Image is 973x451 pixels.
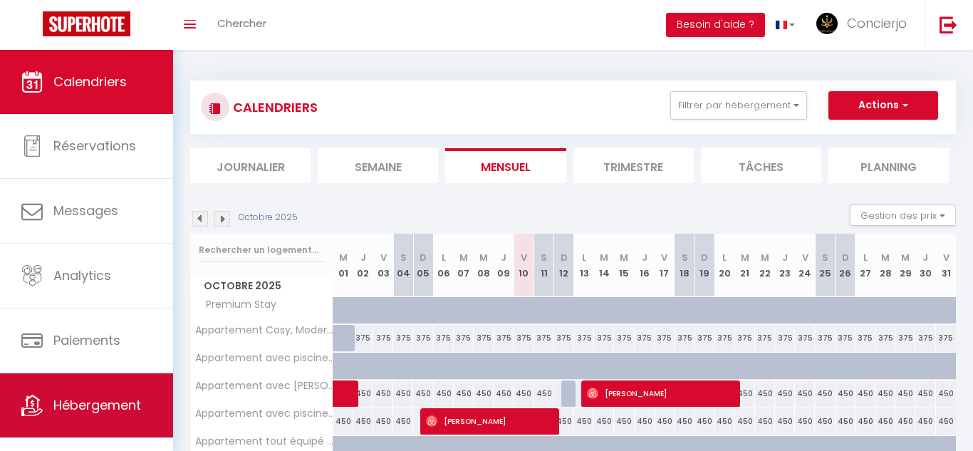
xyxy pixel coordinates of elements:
[600,251,608,264] abbr: M
[735,408,755,435] div: 450
[828,148,949,183] li: Planning
[594,408,614,435] div: 450
[694,408,714,435] div: 450
[755,325,775,351] div: 375
[875,325,895,351] div: 375
[574,408,594,435] div: 450
[494,325,514,351] div: 375
[373,408,393,435] div: 450
[795,380,815,407] div: 450
[434,380,454,407] div: 450
[795,408,815,435] div: 450
[393,325,413,351] div: 375
[614,325,634,351] div: 375
[501,251,506,264] abbr: J
[573,148,694,183] li: Trimestre
[614,234,634,297] th: 15
[426,408,552,435] span: [PERSON_NAME]
[855,325,875,351] div: 375
[875,408,895,435] div: 450
[895,408,915,435] div: 450
[936,325,956,351] div: 375
[193,297,280,313] span: Premium Stay
[193,380,335,391] span: Appartement avec [PERSON_NAME] et vue sur l’Atlas
[541,251,547,264] abbr: S
[333,408,353,435] div: 450
[815,325,835,351] div: 375
[836,408,855,435] div: 450
[393,408,413,435] div: 450
[875,380,895,407] div: 450
[420,251,427,264] abbr: D
[863,251,868,264] abbr: L
[855,234,875,297] th: 27
[682,251,688,264] abbr: S
[635,325,655,351] div: 375
[842,251,849,264] abbr: D
[454,325,474,351] div: 375
[582,251,586,264] abbr: L
[400,251,407,264] abbr: S
[655,234,675,297] th: 17
[474,234,494,297] th: 08
[635,234,655,297] th: 16
[675,234,694,297] th: 18
[850,204,956,226] button: Gestion des prix
[413,380,433,407] div: 450
[936,234,956,297] th: 31
[534,325,554,351] div: 375
[474,380,494,407] div: 450
[875,234,895,297] th: 28
[661,251,667,264] abbr: V
[459,251,468,264] abbr: M
[561,251,568,264] abbr: D
[895,380,915,407] div: 450
[694,234,714,297] th: 19
[554,408,574,435] div: 450
[815,234,835,297] th: 25
[373,380,393,407] div: 450
[353,325,373,351] div: 375
[895,234,915,297] th: 29
[635,408,655,435] div: 450
[339,251,348,264] abbr: M
[191,276,333,296] span: Octobre 2025
[735,234,755,297] th: 21
[735,325,755,351] div: 375
[775,408,795,435] div: 450
[199,237,325,263] input: Rechercher un logement...
[816,13,838,34] img: ...
[193,325,335,336] span: Appartement Cosy, Moderne et Abordable
[620,251,628,264] abbr: M
[940,16,957,33] img: logout
[454,234,474,297] th: 07
[413,234,433,297] th: 05
[755,234,775,297] th: 22
[353,234,373,297] th: 02
[53,396,141,414] span: Hébergement
[594,325,614,351] div: 375
[795,234,815,297] th: 24
[936,408,956,435] div: 450
[587,380,733,407] span: [PERSON_NAME]
[239,211,298,224] p: Octobre 2025
[915,325,935,351] div: 375
[534,380,554,407] div: 450
[53,137,136,155] span: Réservations
[53,331,120,349] span: Paiements
[822,251,828,264] abbr: S
[53,202,118,219] span: Messages
[454,380,474,407] div: 450
[741,251,749,264] abbr: M
[694,325,714,351] div: 375
[666,13,765,37] button: Besoin d'aide ?
[828,91,938,120] button: Actions
[521,251,527,264] abbr: V
[922,251,928,264] abbr: J
[380,251,387,264] abbr: V
[373,234,393,297] th: 03
[881,251,890,264] abbr: M
[554,234,574,297] th: 12
[943,251,949,264] abbr: V
[915,234,935,297] th: 30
